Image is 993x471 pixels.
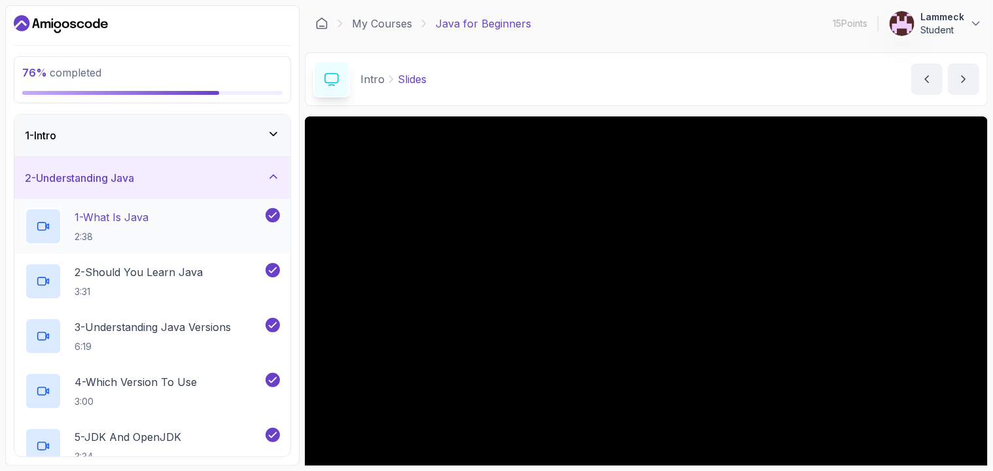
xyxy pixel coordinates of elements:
[75,319,231,335] p: 3 - Understanding Java Versions
[75,264,203,280] p: 2 - Should You Learn Java
[352,16,412,31] a: My Courses
[75,429,181,445] p: 5 - JDK And OpenJDK
[22,66,101,79] span: completed
[436,16,531,31] p: Java for Beginners
[889,10,983,37] button: user profile imageLammeckStudent
[948,63,979,95] button: next content
[75,395,197,408] p: 3:00
[75,209,148,225] p: 1 - What Is Java
[25,318,280,355] button: 3-Understanding Java Versions6:19
[14,14,108,35] a: Dashboard
[75,285,203,298] p: 3:31
[75,340,231,353] p: 6:19
[75,450,181,463] p: 3:34
[398,71,427,87] p: Slides
[75,374,197,390] p: 4 - Which Version To Use
[315,17,328,30] a: Dashboard
[911,63,943,95] button: previous content
[22,66,47,79] span: 76 %
[25,170,134,186] h3: 2 - Understanding Java
[25,263,280,300] button: 2-Should You Learn Java3:31
[25,428,280,464] button: 5-JDK And OpenJDK3:34
[25,128,56,143] h3: 1 - Intro
[360,71,385,87] p: Intro
[25,208,280,245] button: 1-What Is Java2:38
[920,10,964,24] p: Lammeck
[833,17,867,30] p: 15 Points
[75,230,148,243] p: 2:38
[14,114,290,156] button: 1-Intro
[14,157,290,199] button: 2-Understanding Java
[890,11,915,36] img: user profile image
[920,24,964,37] p: Student
[25,373,280,410] button: 4-Which Version To Use3:00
